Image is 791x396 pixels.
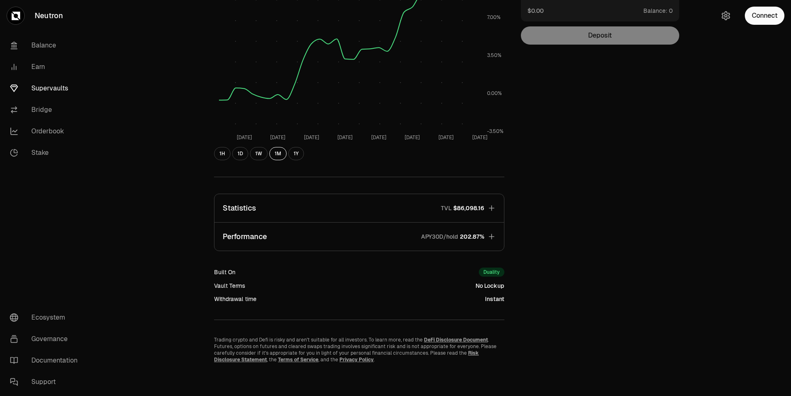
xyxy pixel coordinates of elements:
[453,204,484,212] span: $86,098.16
[479,268,504,277] div: Duality
[339,356,374,363] a: Privacy Policy
[3,371,89,393] a: Support
[304,134,319,141] tspan: [DATE]
[288,147,304,160] button: 1Y
[337,134,353,141] tspan: [DATE]
[269,147,287,160] button: 1M
[214,350,479,363] a: Risk Disclosure Statement
[214,268,235,276] div: Built On
[476,282,504,290] div: No Lockup
[3,328,89,350] a: Governance
[214,147,231,160] button: 1H
[214,194,504,222] button: StatisticsTVL$86,098.16
[643,7,667,15] span: Balance:
[278,356,318,363] a: Terms of Service
[3,350,89,371] a: Documentation
[3,35,89,56] a: Balance
[3,307,89,328] a: Ecosystem
[223,231,267,242] p: Performance
[237,134,252,141] tspan: [DATE]
[421,232,458,241] p: APY30D/hold
[232,147,248,160] button: 1D
[527,6,544,15] button: $0.00
[487,14,501,21] tspan: 7.00%
[438,134,454,141] tspan: [DATE]
[214,282,245,290] div: Vault Terms
[441,204,452,212] p: TVL
[214,337,504,343] p: Trading crypto and Defi is risky and aren't suitable for all investors. To learn more, read the .
[424,337,488,343] a: DeFi Disclosure Document
[3,99,89,121] a: Bridge
[472,134,487,141] tspan: [DATE]
[3,142,89,164] a: Stake
[270,134,285,141] tspan: [DATE]
[485,295,504,303] div: Instant
[405,134,420,141] tspan: [DATE]
[214,295,257,303] div: Withdrawal time
[3,56,89,78] a: Earn
[214,343,504,363] p: Futures, options on futures and cleared swaps trading involves significant risk and is not approp...
[745,7,784,25] button: Connect
[487,90,502,97] tspan: 0.00%
[460,232,484,241] span: 202.87%
[3,78,89,99] a: Supervaults
[487,128,504,135] tspan: -3.50%
[214,223,504,251] button: PerformanceAPY30D/hold202.87%
[3,121,89,142] a: Orderbook
[223,202,256,214] p: Statistics
[487,52,501,59] tspan: 3.50%
[250,147,268,160] button: 1W
[371,134,386,141] tspan: [DATE]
